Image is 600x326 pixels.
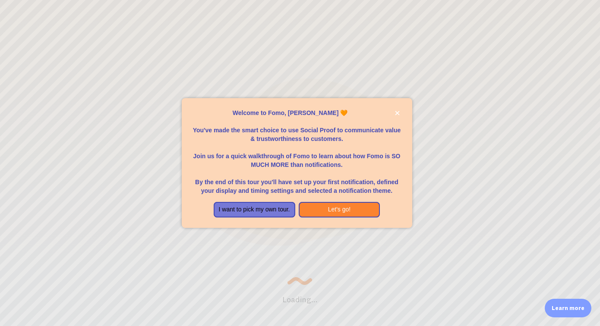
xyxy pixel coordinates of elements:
[393,109,402,118] button: close,
[552,304,584,312] p: Learn more
[299,202,380,217] button: Let's go!
[192,169,402,195] p: By the end of this tour you'll have set up your first notification, defined your display and timi...
[192,117,402,143] p: You've made the smart choice to use Social Proof to communicate value & trustworthiness to custom...
[214,202,295,217] button: I want to pick my own tour.
[192,109,402,117] p: Welcome to Fomo, [PERSON_NAME] 🧡
[545,299,591,317] div: Learn more
[192,143,402,169] p: Join us for a quick walkthrough of Fomo to learn about how Fomo is SO MUCH MORE than notifications.
[182,98,412,228] div: Welcome to Fomo, Kathrin Zenkina 🧡You&amp;#39;ve made the smart choice to use Social Proof to com...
